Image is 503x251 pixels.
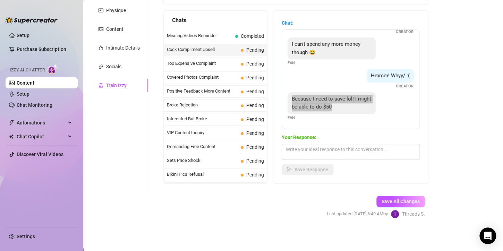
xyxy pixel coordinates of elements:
img: Chat Copilot [9,134,14,139]
button: Save All Changes [376,196,425,207]
span: Covered Photos Complaint [167,74,238,81]
span: Pending [246,130,264,136]
span: Bikini Pics Refusal [167,171,238,178]
span: Sets Price Shock [167,157,238,164]
a: Setup [17,91,29,97]
a: Setup [17,33,29,38]
span: Automations [17,117,66,128]
span: thunderbolt [9,120,15,125]
span: Izzy AI Chatter [10,67,45,73]
span: Pending [246,158,264,164]
span: picture [99,27,103,32]
span: Pending [246,47,264,53]
a: Chat Monitoring [17,102,52,108]
span: Cock Compliment Upsell [167,46,238,53]
a: Settings [17,234,35,239]
span: Pending [246,103,264,108]
a: Discover Viral Videos [17,152,63,157]
img: AI Chatter [48,64,58,74]
span: Last updated: [DATE] 6:49 AM by [327,210,388,217]
span: Pending [246,172,264,178]
span: fire [99,45,103,50]
img: logo-BBDzfeDw.svg [6,17,58,24]
span: Save All Changes [382,199,420,204]
span: Because I need to save lol! I might be able to do $50 [292,96,371,110]
span: Pending [246,61,264,67]
div: Open Intercom Messenger [479,227,496,244]
img: Threads Scott [391,210,399,218]
span: I can't spend any more money though 😂 [292,41,360,55]
span: Too Expensive Complaint [167,60,238,67]
span: Creator [396,83,414,89]
span: Threads S. [402,210,425,218]
span: Fan [288,115,295,121]
span: Creator [396,29,414,35]
span: Completed [241,33,264,39]
strong: Chat: [282,20,293,26]
span: Pending [246,89,264,94]
span: experiment [99,83,103,88]
span: link [99,64,103,69]
span: VIP Content Inquiry [167,129,238,136]
a: Purchase Subscription [17,46,66,52]
span: Demanding Free Content [167,143,238,150]
div: Physique [106,7,126,14]
span: Fan [288,60,295,66]
a: Content [17,80,34,86]
span: Pending [246,75,264,80]
strong: Your Response: [282,135,316,140]
span: Broke Rejection [167,102,238,109]
span: Positive Feedback More Content [167,88,238,95]
span: idcard [99,8,103,13]
span: Pending [246,144,264,150]
span: Chat Copilot [17,131,66,142]
span: Interested But Broke [167,115,238,122]
div: Content [106,25,123,33]
div: Socials [106,63,121,70]
div: Intimate Details [106,44,140,52]
span: Pending [246,116,264,122]
span: Hmmm! Whyy/ :( [371,72,410,79]
div: Train Izzy [106,81,127,89]
button: Save Response [282,164,333,175]
span: Missing Videos Reminder [167,32,232,39]
span: Chats [172,16,186,25]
